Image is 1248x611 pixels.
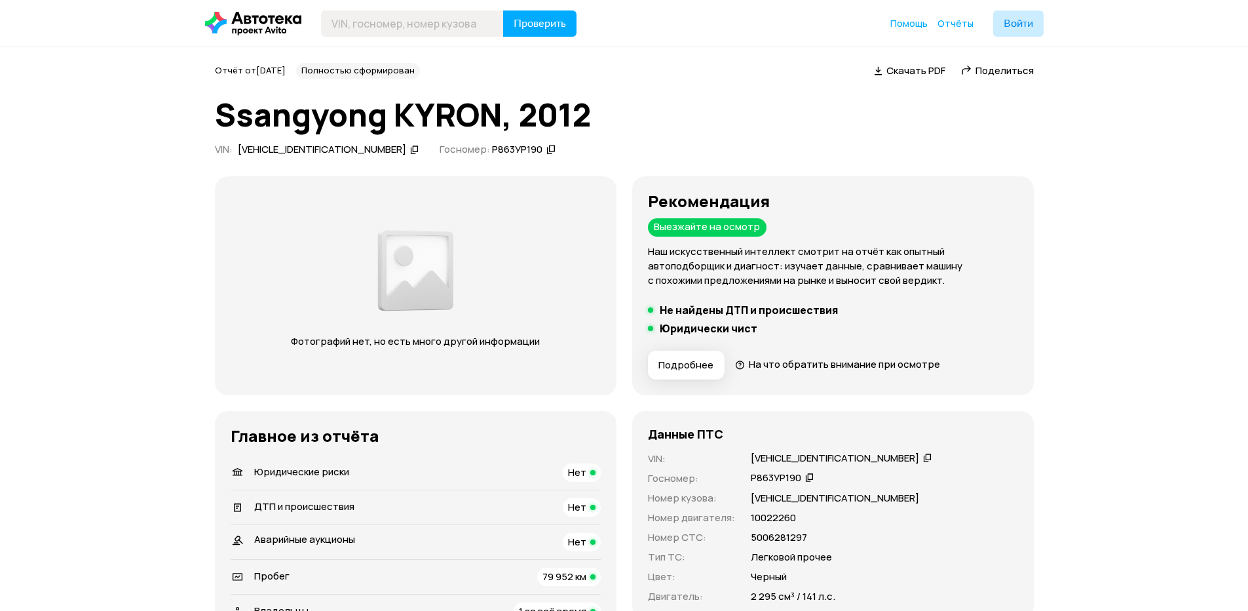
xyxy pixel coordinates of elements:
p: Легковой прочее [751,550,832,564]
span: Нет [568,500,586,514]
div: Р863УР190 [492,143,542,157]
p: 2 295 см³ / 141 л.с. [751,589,835,604]
h5: Юридически чист [660,322,757,335]
span: Юридические риски [254,465,349,479]
span: Отчёт от [DATE] [215,64,286,76]
span: ДТП и происшествия [254,500,354,513]
button: Войти [993,10,1044,37]
button: Проверить [503,10,577,37]
p: Номер СТС : [648,530,735,545]
span: 79 952 км [542,570,586,583]
button: Подробнее [648,351,725,380]
p: Тип ТС : [648,550,735,564]
p: Двигатель : [648,589,735,604]
img: d89e54fb62fcf1f0.png [374,223,457,319]
span: Госномер: [440,142,490,156]
span: VIN : [215,142,233,156]
span: Подробнее [658,359,713,372]
p: [VEHICLE_IDENTIFICATION_NUMBER] [751,491,919,505]
a: Поделиться [961,64,1034,77]
div: [VEHICLE_IDENTIFICATION_NUMBER] [238,143,406,157]
span: Нет [568,465,586,479]
div: [VEHICLE_IDENTIFICATION_NUMBER] [751,452,919,465]
p: Цвет : [648,570,735,584]
p: Номер кузова : [648,491,735,505]
input: VIN, госномер, номер кузова [321,10,504,37]
h3: Главное из отчёта [231,427,601,445]
p: 5006281297 [751,530,807,545]
h5: Не найдены ДТП и происшествия [660,304,838,317]
p: Госномер : [648,471,735,486]
span: Поделиться [975,64,1034,77]
div: Полностью сформирован [296,63,420,79]
div: Р863УР190 [751,471,801,485]
span: Скачать PDF [886,64,945,77]
span: На что обратить внимание при осмотре [749,357,940,371]
span: Пробег [254,569,290,583]
span: Нет [568,535,586,549]
span: Отчёты [937,17,974,30]
a: Помощь [890,17,928,30]
a: Скачать PDF [874,64,945,77]
p: VIN : [648,452,735,466]
h1: Ssangyong KYRON, 2012 [215,97,1034,132]
h3: Рекомендация [648,192,1018,210]
p: Черный [751,570,787,584]
span: Помощь [890,17,928,30]
p: Номер двигателя : [648,511,735,525]
p: Наш искусственный интеллект смотрит на отчёт как опытный автоподборщик и диагност: изучает данные... [648,245,1018,288]
p: 10022260 [751,511,796,525]
span: Аварийные аукционы [254,532,355,546]
p: Фотографий нет, но есть много другой информации [278,334,553,349]
span: Проверить [514,18,566,29]
a: Отчёты [937,17,974,30]
div: Выезжайте на осмотр [648,218,766,237]
a: На что обратить внимание при осмотре [735,357,941,371]
span: Войти [1004,18,1033,29]
h4: Данные ПТС [648,427,723,441]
